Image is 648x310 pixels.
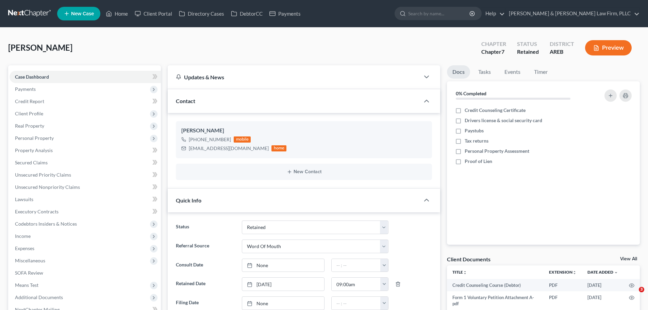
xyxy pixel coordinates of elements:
a: Client Portal [131,7,176,20]
span: Executory Contracts [15,209,59,214]
div: Client Documents [447,256,491,263]
span: Codebtors Insiders & Notices [15,221,77,227]
div: Chapter [481,40,506,48]
a: Extensionunfold_more [549,270,577,275]
a: Titleunfold_more [452,270,467,275]
a: Executory Contracts [10,206,161,218]
span: Personal Property Assessment [465,148,529,154]
input: -- : -- [332,259,381,272]
span: Lawsuits [15,196,33,202]
div: mobile [234,136,251,143]
span: 7 [501,48,504,55]
button: New Contact [181,169,427,175]
strong: 0% Completed [456,91,486,96]
label: Referral Source [172,240,238,253]
div: Status [517,40,539,48]
a: Tasks [473,65,496,79]
a: Secured Claims [10,157,161,169]
span: Drivers license & social security card [465,117,542,124]
span: Additional Documents [15,294,63,300]
i: expand_more [614,271,618,275]
div: Retained [517,48,539,56]
span: Payments [15,86,36,92]
span: Miscellaneous [15,258,45,263]
div: [PERSON_NAME] [181,127,427,135]
td: Credit Counseling Course (Debtor) [447,279,544,291]
button: Preview [585,40,632,55]
a: Help [482,7,505,20]
a: Events [499,65,526,79]
span: Expenses [15,245,34,251]
a: Home [102,7,131,20]
td: [DATE] [582,279,624,291]
a: None [242,259,324,272]
a: Date Added expand_more [587,270,618,275]
span: Client Profile [15,111,43,116]
td: [DATE] [582,291,624,310]
label: Status [172,221,238,234]
span: Tax returns [465,137,488,144]
div: District [550,40,574,48]
div: [EMAIL_ADDRESS][DOMAIN_NAME] [189,145,269,152]
span: Property Analysis [15,147,53,153]
i: unfold_more [572,271,577,275]
label: Filing Date [172,296,238,310]
a: [DATE] [242,278,324,291]
a: Property Analysis [10,144,161,157]
span: [PERSON_NAME] [8,43,72,52]
span: Credit Counseling Certificate [465,107,526,114]
div: Chapter [481,48,506,56]
span: 3 [639,287,644,292]
a: View All [620,257,637,261]
a: Lawsuits [10,193,161,206]
span: Contact [176,98,195,104]
label: Retained Date [172,277,238,291]
div: [PHONE_NUMBER] [189,136,231,143]
a: Timer [529,65,553,79]
td: PDF [544,291,582,310]
a: SOFA Review [10,267,161,279]
span: Unsecured Priority Claims [15,172,71,178]
a: Case Dashboard [10,71,161,83]
iframe: Intercom live chat [625,287,641,303]
span: Income [15,233,31,239]
span: Paystubs [465,127,484,134]
div: AREB [550,48,574,56]
span: Quick Info [176,197,201,203]
input: -- : -- [332,297,381,310]
span: Case Dashboard [15,74,49,80]
a: DebtorCC [228,7,266,20]
td: Form 1 Voluntary Petition Attachment A-pdf [447,291,544,310]
span: Secured Claims [15,160,48,165]
a: Docs [447,65,470,79]
span: New Case [71,11,94,16]
div: Updates & News [176,74,412,81]
label: Consult Date [172,259,238,272]
input: Search by name... [408,7,470,20]
a: None [242,297,324,310]
a: Unsecured Nonpriority Claims [10,181,161,193]
a: Directory Cases [176,7,228,20]
span: SOFA Review [15,270,43,276]
span: Unsecured Nonpriority Claims [15,184,80,190]
input: -- : -- [332,278,381,291]
a: [PERSON_NAME] & [PERSON_NAME] Law Firm, PLLC [505,7,639,20]
a: Credit Report [10,95,161,108]
span: Credit Report [15,98,44,104]
a: Unsecured Priority Claims [10,169,161,181]
a: Payments [266,7,304,20]
div: home [271,145,286,151]
span: Proof of Lien [465,158,492,165]
span: Means Test [15,282,38,288]
td: PDF [544,279,582,291]
span: Personal Property [15,135,54,141]
i: unfold_more [463,271,467,275]
span: Real Property [15,123,44,129]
